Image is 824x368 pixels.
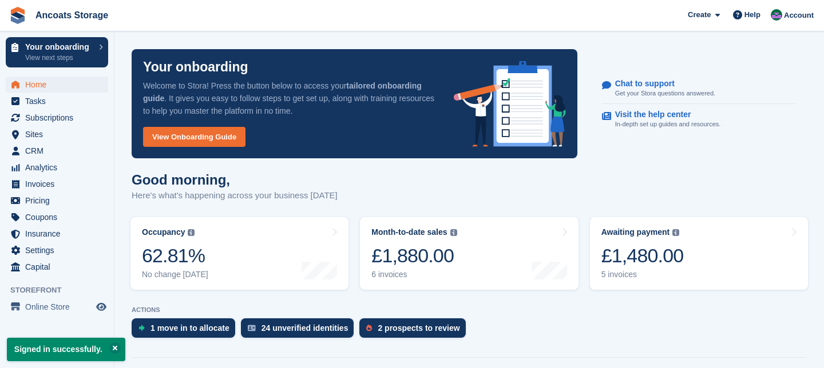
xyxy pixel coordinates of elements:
[601,270,684,279] div: 5 invoices
[25,159,94,175] span: Analytics
[744,9,760,21] span: Help
[25,193,94,209] span: Pricing
[601,227,670,237] div: Awaiting payment
[602,104,796,135] a: Visit the help center In-depth set up guides and resources.
[94,300,108,314] a: Preview store
[25,242,94,258] span: Settings
[6,77,108,93] a: menu
[360,217,578,290] a: Month-to-date sales £1,880.00 6 invoices
[143,127,245,147] a: View Onboarding Guide
[6,299,108,315] a: menu
[6,226,108,242] a: menu
[25,299,94,315] span: Online Store
[366,325,372,331] img: prospect-51fa495bee0391a8d652442698ab0144808aea92771e9ea1ae160a38d050c398.svg
[6,259,108,275] a: menu
[6,176,108,192] a: menu
[150,323,229,333] div: 1 move in to allocate
[10,285,114,296] span: Storefront
[6,209,108,225] a: menu
[615,110,712,119] p: Visit the help center
[6,126,108,142] a: menu
[602,73,796,105] a: Chat to support Get your Stora questions answered.
[132,306,807,314] p: ACTIONS
[672,229,679,236] img: icon-info-grey-7440780725fd019a000dd9b08b2336e03edf1995a4989e88bcd33f0948082b44.svg
[25,110,94,126] span: Subscriptions
[25,53,93,63] p: View next steps
[6,110,108,126] a: menu
[142,227,185,237] div: Occupancy
[25,176,94,192] span: Invoices
[248,325,256,331] img: verify_identity-adf6edd0f0f0b5bbfe63781bf79b02c33cf7c696d77639b501bdc392416b5a36.svg
[6,143,108,159] a: menu
[188,229,195,236] img: icon-info-grey-7440780725fd019a000dd9b08b2336e03edf1995a4989e88bcd33f0948082b44.svg
[25,226,94,242] span: Insurance
[130,217,348,290] a: Occupancy 62.81% No change [DATE]
[9,7,26,24] img: stora-icon-8386f47178a22dfd0bd8f6a31ec36ba5ce8667c1dd55bd0f319d3a0aa187defe.svg
[241,318,360,343] a: 24 unverified identities
[6,159,108,175] a: menu
[25,126,94,142] span: Sites
[31,6,113,25] a: Ancoats Storage
[25,43,93,51] p: Your onboarding
[143,61,248,74] p: Your onboarding
[7,338,125,361] p: Signed in successfully.
[450,229,457,236] img: icon-info-grey-7440780725fd019a000dd9b08b2336e03edf1995a4989e88bcd33f0948082b44.svg
[378,323,459,333] div: 2 prospects to review
[590,217,808,290] a: Awaiting payment £1,480.00 5 invoices
[142,244,208,267] div: 62.81%
[25,93,94,109] span: Tasks
[6,193,108,209] a: menu
[601,244,684,267] div: £1,480.00
[6,37,108,67] a: Your onboarding View next steps
[25,143,94,159] span: CRM
[143,79,435,117] p: Welcome to Stora! Press the button below to access your . It gives you easy to follow steps to ge...
[25,209,94,225] span: Coupons
[132,172,338,187] h1: Good morning,
[784,10,814,21] span: Account
[132,189,338,202] p: Here's what's happening across your business [DATE]
[371,270,457,279] div: 6 invoices
[615,79,706,89] p: Chat to support
[25,259,94,275] span: Capital
[371,227,447,237] div: Month-to-date sales
[262,323,348,333] div: 24 unverified identities
[615,119,721,129] p: In-depth set up guides and resources.
[6,93,108,109] a: menu
[371,244,457,267] div: £1,880.00
[454,61,566,147] img: onboarding-info-6c161a55d2c0e0a8cae90662b2fe09162a5109e8cc188191df67fb4f79e88e88.svg
[138,325,145,331] img: move_ins_to_allocate_icon-fdf77a2bb77ea45bf5b3d319d69a93e2d87916cf1d5bf7949dd705db3b84f3ca.svg
[688,9,711,21] span: Create
[615,89,715,98] p: Get your Stora questions answered.
[25,77,94,93] span: Home
[142,270,208,279] div: No change [DATE]
[359,318,471,343] a: 2 prospects to review
[6,242,108,258] a: menu
[132,318,241,343] a: 1 move in to allocate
